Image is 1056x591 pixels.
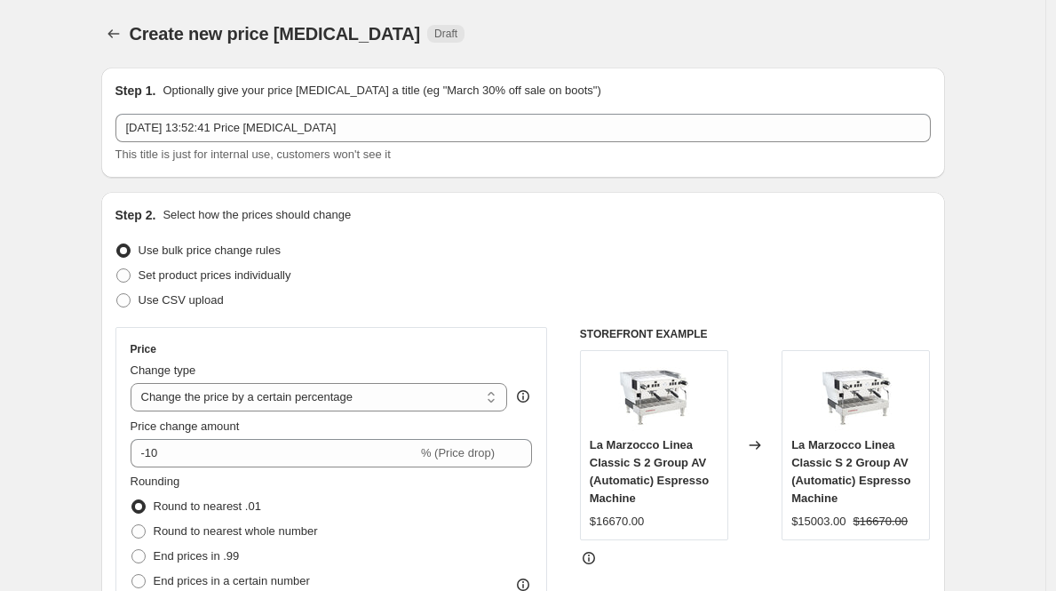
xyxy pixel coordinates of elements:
[115,114,931,142] input: 30% off holiday sale
[130,24,421,44] span: Create new price [MEDICAL_DATA]
[590,438,709,505] span: La Marzocco Linea Classic S 2 Group AV (Automatic) Espresso Machine
[791,438,910,505] span: La Marzocco Linea Classic S 2 Group AV (Automatic) Espresso Machine
[791,513,846,531] div: $15003.00
[154,574,310,587] span: End prices in a certain number
[115,82,156,100] h2: Step 1.
[101,21,126,46] button: Price change jobs
[163,206,351,224] p: Select how the prices should change
[580,327,931,341] h6: STOREFRONT EXAMPLE
[821,360,892,431] img: linea-s-av-2gr_xfrt_d97770a3-476d-4549-a95e-712fdf950168_80x.jpg
[854,513,908,531] strike: $16670.00
[421,446,495,459] span: % (Price drop)
[154,549,240,563] span: End prices in .99
[139,244,281,257] span: Use bulk price change rules
[139,268,291,282] span: Set product prices individually
[163,82,600,100] p: Optionally give your price [MEDICAL_DATA] a title (eg "March 30% off sale on boots")
[131,342,156,356] h3: Price
[154,524,318,538] span: Round to nearest whole number
[115,206,156,224] h2: Step 2.
[434,27,457,41] span: Draft
[514,387,532,405] div: help
[618,360,689,431] img: linea-s-av-2gr_xfrt_d97770a3-476d-4549-a95e-712fdf950168_80x.jpg
[139,293,224,307] span: Use CSV upload
[590,513,644,531] div: $16670.00
[115,148,391,161] span: This title is just for internal use, customers won't see it
[131,419,240,433] span: Price change amount
[131,439,417,467] input: -15
[154,499,261,513] span: Round to nearest .01
[131,475,180,488] span: Rounding
[131,363,196,377] span: Change type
